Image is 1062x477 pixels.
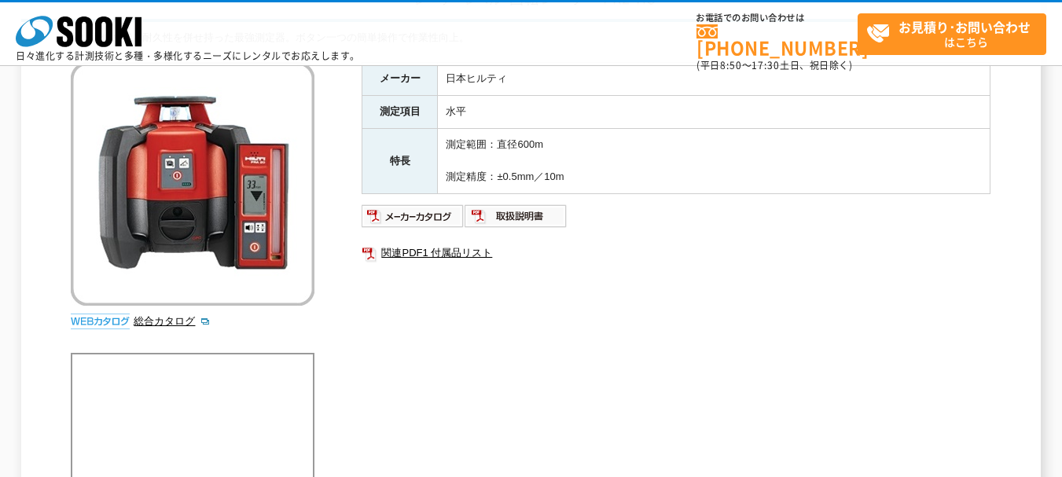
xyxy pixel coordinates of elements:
[898,17,1031,36] strong: お見積り･お問い合わせ
[71,62,314,306] img: 回転レーザー PR2-HS
[465,204,568,229] img: 取扱説明書
[362,214,465,226] a: メーカーカタログ
[438,95,990,128] td: 水平
[696,13,858,23] span: お電話でのお問い合わせは
[71,314,130,329] img: webカタログ
[751,58,780,72] span: 17:30
[696,24,858,57] a: [PHONE_NUMBER]
[438,63,990,96] td: 日本ヒルティ
[720,58,742,72] span: 8:50
[858,13,1046,55] a: お見積り･お問い合わせはこちら
[866,14,1045,53] span: はこちら
[696,58,852,72] span: (平日 ～ 土日、祝日除く)
[465,214,568,226] a: 取扱説明書
[16,51,360,61] p: 日々進化する計測技術と多種・多様化するニーズにレンタルでお応えします。
[362,204,465,229] img: メーカーカタログ
[362,243,990,263] a: 関連PDF1 付属品リスト
[362,63,438,96] th: メーカー
[362,95,438,128] th: 測定項目
[134,315,211,327] a: 総合カタログ
[362,128,438,193] th: 特長
[438,128,990,193] td: 測定範囲：直径600m 測定精度：±0.5mm／10m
